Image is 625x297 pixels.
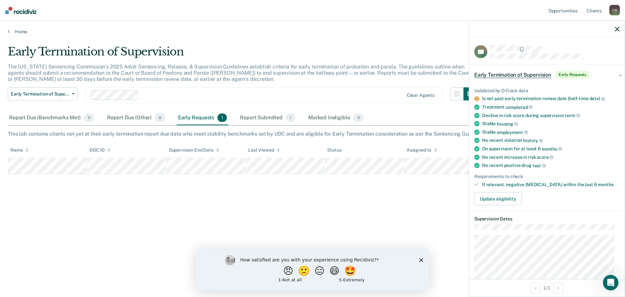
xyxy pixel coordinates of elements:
button: Next Opportunity [553,283,563,293]
span: 1 [286,113,295,122]
span: housing [497,121,518,126]
span: Early Termination of Supervision [11,91,69,97]
div: Report Due (Benchmarks Met) [8,111,95,125]
div: No recent increase in risk [482,154,619,160]
div: Early Requests [177,111,228,125]
div: Validated by O-Track data [474,88,619,93]
div: DOC ID [90,147,110,153]
div: No recent violation [482,138,619,143]
div: Name [10,147,29,153]
div: Report Submitted [239,111,297,125]
span: Early Requests [556,71,589,78]
a: Home [8,29,617,35]
span: 0 [155,113,165,122]
span: score [537,155,553,160]
div: Last Viewed [248,147,280,153]
span: completed [506,104,533,110]
div: Stable [482,121,619,127]
div: No recent positive drug [482,163,619,169]
img: Recidiviz [5,7,36,14]
p: The [US_STATE] Sentencing Commission’s 2025 Adult Sentencing, Release, & Supervision Guidelines e... [8,64,471,82]
div: Stable [482,129,619,135]
div: Is not past early termination review date (half-time date) [482,96,619,102]
div: Early Termination of SupervisionEarly Requests [469,64,625,85]
span: months [598,182,613,187]
span: Early Termination of Supervision [474,71,551,78]
span: 1 [217,113,227,122]
div: Early Termination of Supervision [8,45,477,64]
span: 0 [84,113,94,122]
div: Status [327,147,341,153]
div: C N [609,5,620,15]
div: This tab contains clients not yet at their early termination report due date who meet stability b... [8,131,617,137]
span: term [565,113,580,118]
span: months [542,146,562,151]
span: history [523,138,543,143]
div: On supervision for at least 6 [482,146,619,152]
div: Decline in risk score during supervision [482,112,619,118]
button: Update eligibility [474,192,521,205]
div: 1 / 1 [469,279,625,296]
div: Supervision End Date [169,147,219,153]
dt: Supervision Dates [474,216,619,222]
div: Requirements to check [474,173,619,179]
span: 0 [353,113,363,122]
div: If relevant, negative [MEDICAL_DATA] within the last 6 [482,182,619,187]
span: employment [497,129,528,135]
iframe: Intercom live chat [603,275,618,290]
button: Previous Opportunity [530,283,541,293]
div: Report Due (Other) [106,111,166,125]
div: Clear agents [407,93,435,98]
div: Assigned to [407,147,437,153]
iframe: Survey by Kim from Recidiviz [196,248,429,290]
div: Treatment [482,104,619,110]
span: test [533,163,546,168]
div: Marked Ineligible [307,111,365,125]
